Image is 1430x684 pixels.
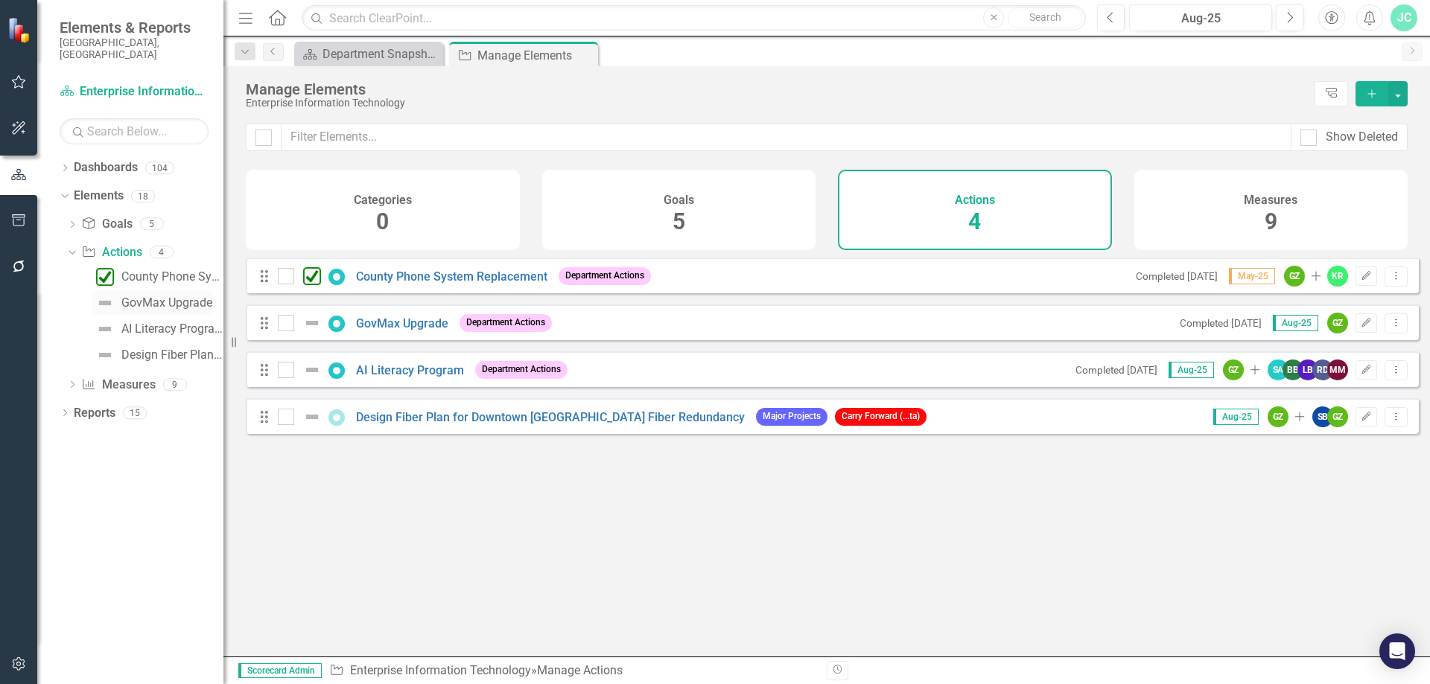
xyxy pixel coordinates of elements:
[1327,406,1348,427] div: GZ
[1129,4,1272,31] button: Aug-25
[81,377,155,394] a: Measures
[145,162,174,174] div: 104
[1223,359,1244,380] div: GZ
[350,663,531,677] a: Enterprise Information Technology
[673,208,685,234] span: 5
[955,194,995,207] h4: Actions
[1312,406,1333,427] div: SB
[664,194,694,207] h4: Goals
[322,45,439,63] div: Department Snapshot
[835,408,927,425] span: Carry Forward (...ta)
[60,19,209,36] span: Elements & Reports
[140,218,164,231] div: 5
[1136,270,1218,282] small: Completed [DATE]
[1391,4,1417,31] button: JC
[121,322,223,336] div: AI Literacy Program
[92,291,212,315] a: GovMax Upgrade
[81,244,142,261] a: Actions
[475,361,568,378] span: Department Actions
[559,267,651,284] span: Department Actions
[302,5,1086,31] input: Search ClearPoint...
[1297,359,1318,380] div: LB
[81,216,132,233] a: Goals
[1284,266,1305,287] div: GZ
[1379,633,1415,669] div: Open Intercom Messenger
[329,662,816,680] div: » Manage Actions
[1326,129,1398,146] div: Show Deleted
[96,268,114,286] img: Completed
[1213,409,1259,425] span: Aug-25
[376,208,389,234] span: 0
[356,316,448,330] a: GovMax Upgrade
[1134,10,1267,28] div: Aug-25
[356,410,745,424] a: Design Fiber Plan for Downtown [GEOGRAPHIC_DATA] Fiber Redundancy
[303,408,321,426] img: Not Defined
[1075,364,1157,376] small: Completed [DATE]
[1283,359,1303,380] div: BB
[74,188,124,205] a: Elements
[92,317,223,341] a: AI Literacy Program
[1169,362,1214,378] span: Aug-25
[1327,266,1348,287] div: KR
[92,265,223,289] a: County Phone System Replacement
[60,36,209,61] small: [GEOGRAPHIC_DATA], [GEOGRAPHIC_DATA]
[96,294,114,312] img: Not Defined
[356,269,547,284] a: County Phone System Replacement
[1268,406,1288,427] div: GZ
[238,663,322,678] span: Scorecard Admin
[281,124,1291,151] input: Filter Elements...
[96,346,114,364] img: Not Defined
[356,363,464,377] a: AI Literacy Program
[477,46,594,65] div: Manage Elements
[1327,359,1348,380] div: MM
[121,296,212,310] div: GovMax Upgrade
[131,190,155,202] div: 18
[74,159,138,176] a: Dashboards
[1180,317,1262,329] small: Completed [DATE]
[968,208,981,234] span: 4
[460,314,552,331] span: Department Actions
[60,118,209,144] input: Search Below...
[123,406,147,419] div: 15
[1273,315,1318,331] span: Aug-25
[1265,208,1277,234] span: 9
[303,314,321,332] img: Not Defined
[92,343,223,367] a: Design Fiber Plan for Downtown [GEOGRAPHIC_DATA] Fiber Redundancy
[1327,313,1348,333] div: GZ
[163,378,187,391] div: 9
[303,267,321,285] img: Completed
[298,45,439,63] a: Department Snapshot
[246,98,1307,109] div: Enterprise Information Technology
[354,194,412,207] h4: Categories
[1029,11,1061,23] span: Search
[7,17,34,43] img: ClearPoint Strategy
[121,270,223,284] div: County Phone System Replacement
[1229,268,1275,284] span: May-25
[756,408,827,425] span: Major Projects
[1268,359,1288,380] div: SA
[60,83,209,100] a: Enterprise Information Technology
[1008,7,1082,28] button: Search
[96,320,114,338] img: Not Defined
[1312,359,1333,380] div: RD
[121,348,223,362] div: Design Fiber Plan for Downtown [GEOGRAPHIC_DATA] Fiber Redundancy
[246,81,1307,98] div: Manage Elements
[74,405,115,422] a: Reports
[150,246,174,259] div: 4
[303,361,321,379] img: Not Defined
[1244,194,1297,207] h4: Measures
